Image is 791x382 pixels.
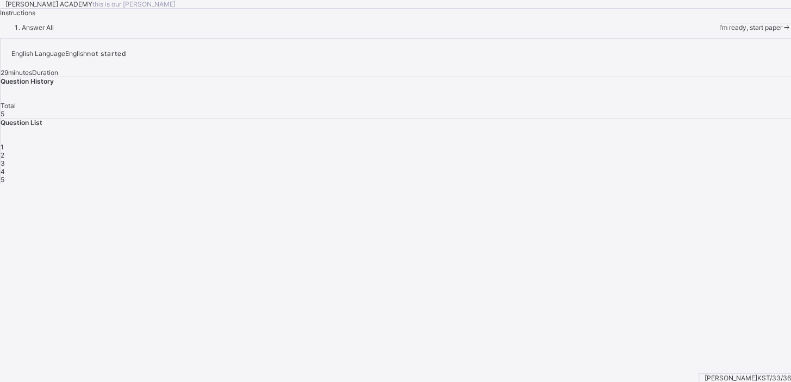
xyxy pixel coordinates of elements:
span: Question History [1,77,54,85]
span: Total [1,102,16,110]
span: KST/33/36 [757,374,791,382]
span: not started [87,49,127,58]
span: 4 [1,167,5,176]
span: Duration [32,68,58,77]
span: 29 minutes [1,68,32,77]
span: I’m ready, start paper [719,23,782,32]
span: Question List [1,118,42,127]
span: [PERSON_NAME] [705,374,757,382]
span: Answer All [22,23,54,32]
span: 1 [1,143,4,151]
span: 5 [1,176,4,184]
span: 3 [1,159,5,167]
span: 5 [1,110,4,118]
span: English Language [11,49,65,58]
span: 2 [1,151,4,159]
span: English [65,49,87,58]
